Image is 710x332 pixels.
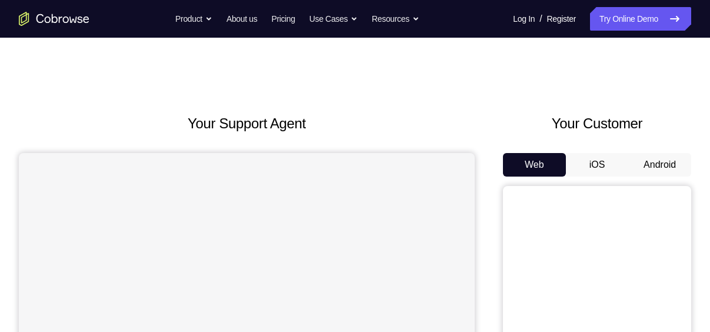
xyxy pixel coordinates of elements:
button: Product [175,7,212,31]
a: Register [547,7,576,31]
button: Web [503,153,566,177]
button: Android [628,153,691,177]
a: Try Online Demo [590,7,691,31]
button: iOS [566,153,629,177]
h2: Your Customer [503,113,691,134]
h2: Your Support Agent [19,113,475,134]
button: Resources [372,7,419,31]
a: Log In [513,7,535,31]
a: About us [226,7,257,31]
button: Use Cases [309,7,358,31]
span: / [539,12,542,26]
a: Go to the home page [19,12,89,26]
a: Pricing [271,7,295,31]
